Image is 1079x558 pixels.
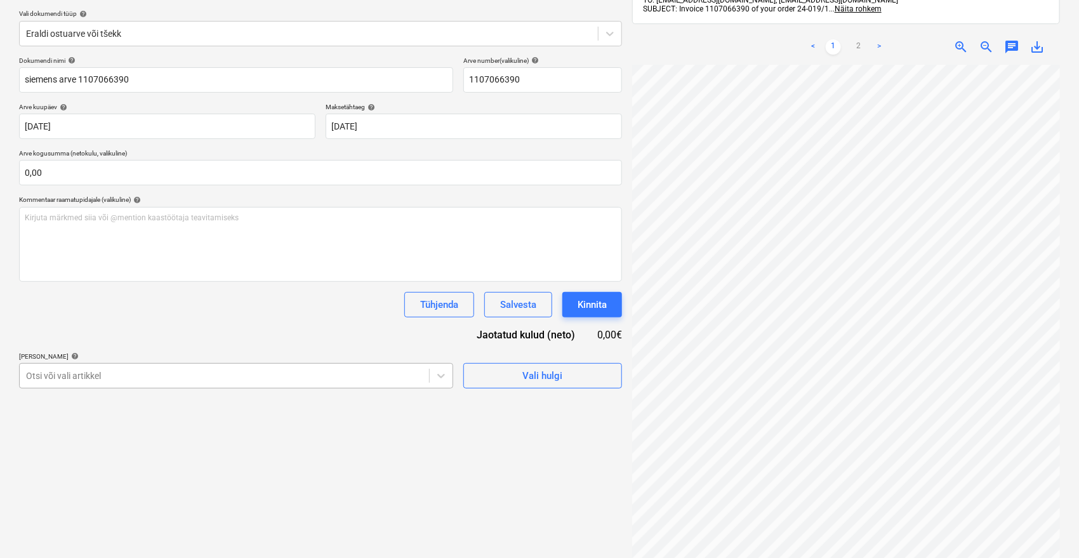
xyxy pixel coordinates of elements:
div: Jaotatud kulud (neto) [457,328,595,342]
span: Näita rohkem [835,4,882,13]
span: chat [1004,39,1019,55]
a: Next page [871,39,887,55]
button: Tühjenda [404,292,474,317]
a: Page 2 [851,39,866,55]
div: Arve kuupäev [19,103,315,111]
div: Salvesta [500,296,536,313]
p: Arve kogusumma (netokulu, valikuline) [19,149,622,160]
div: Maksetähtaeg [326,103,622,111]
div: Kinnita [578,296,607,313]
input: Arve number [463,67,622,93]
div: Kommentaar raamatupidajale (valikuline) [19,196,622,204]
div: Vali dokumendi tüüp [19,10,622,18]
input: Arve kuupäeva pole määratud. [19,114,315,139]
button: Salvesta [484,292,552,317]
div: Tühjenda [420,296,458,313]
div: Arve number (valikuline) [463,56,622,65]
span: SUBJECT: Invoice 1107066390 of your order 24-019/1 [643,4,829,13]
input: Dokumendi nimi [19,67,453,93]
span: help [57,103,67,111]
span: save_alt [1029,39,1045,55]
span: help [131,196,141,204]
div: Dokumendi nimi [19,56,453,65]
span: zoom_out [979,39,994,55]
span: help [65,56,76,64]
div: 0,00€ [595,328,622,342]
span: help [365,103,375,111]
button: Vali hulgi [463,363,622,389]
div: Vali hulgi [522,368,562,384]
button: Kinnita [562,292,622,317]
input: Tähtaega pole määratud [326,114,622,139]
a: Page 1 is your current page [826,39,841,55]
span: ... [829,4,882,13]
span: help [77,10,87,18]
div: [PERSON_NAME] [19,352,453,361]
span: help [69,352,79,360]
span: zoom_in [953,39,969,55]
a: Previous page [805,39,821,55]
span: help [529,56,539,64]
input: Arve kogusumma (netokulu, valikuline) [19,160,622,185]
